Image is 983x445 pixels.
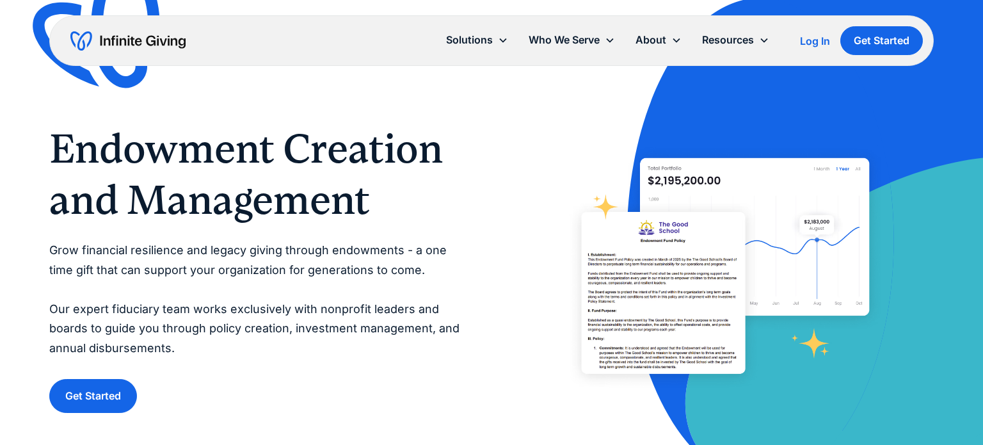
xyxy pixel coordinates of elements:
[49,241,466,359] p: Grow financial resilience and legacy giving through endowments - a one time gift that can support...
[529,31,600,49] div: Who We Serve
[800,36,830,46] div: Log In
[635,31,666,49] div: About
[518,26,625,54] div: Who We Serve
[702,31,754,49] div: Resources
[436,26,518,54] div: Solutions
[567,145,884,390] img: Infinite Giving’s endowment software makes it easy for donors to give.
[625,26,692,54] div: About
[70,31,186,51] a: home
[840,26,923,55] a: Get Started
[692,26,779,54] div: Resources
[800,33,830,49] a: Log In
[446,31,493,49] div: Solutions
[49,379,137,413] a: Get Started
[49,123,466,225] h1: Endowment Creation and Management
